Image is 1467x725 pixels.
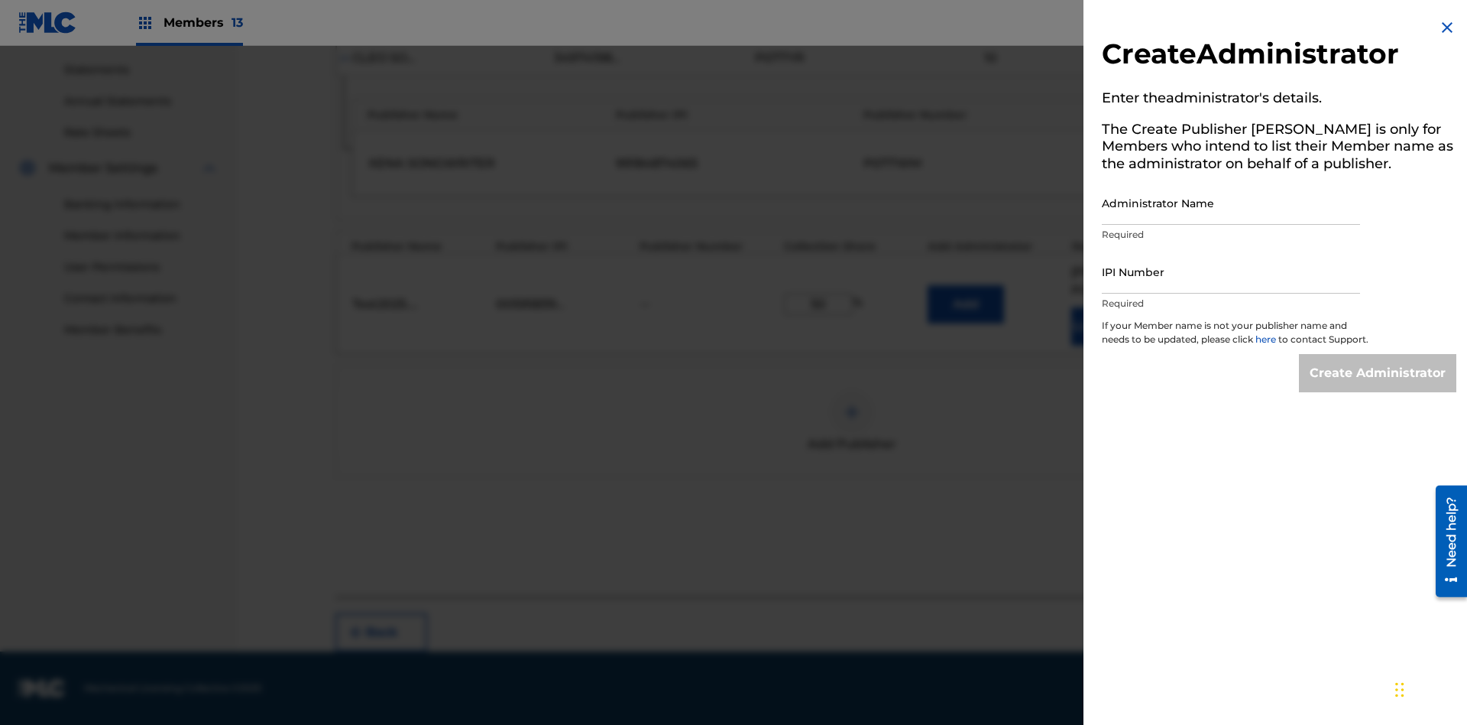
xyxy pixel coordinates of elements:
[164,14,243,31] span: Members
[1102,228,1360,242] p: Required
[1102,37,1456,76] h2: Create Administrator
[232,15,243,30] span: 13
[18,11,77,34] img: MLC Logo
[136,14,154,32] img: Top Rightsholders
[1391,652,1467,725] iframe: Chat Widget
[1102,85,1456,116] h5: Enter the administrator 's details.
[1102,116,1456,182] h5: The Create Publisher [PERSON_NAME] is only for Members who intend to list their Member name as th...
[1102,297,1360,310] p: Required
[1424,480,1467,605] iframe: Resource Center
[1102,319,1369,354] p: If your Member name is not your publisher name and needs to be updated, please click to contact S...
[1255,333,1278,345] a: here
[1395,667,1404,713] div: Drag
